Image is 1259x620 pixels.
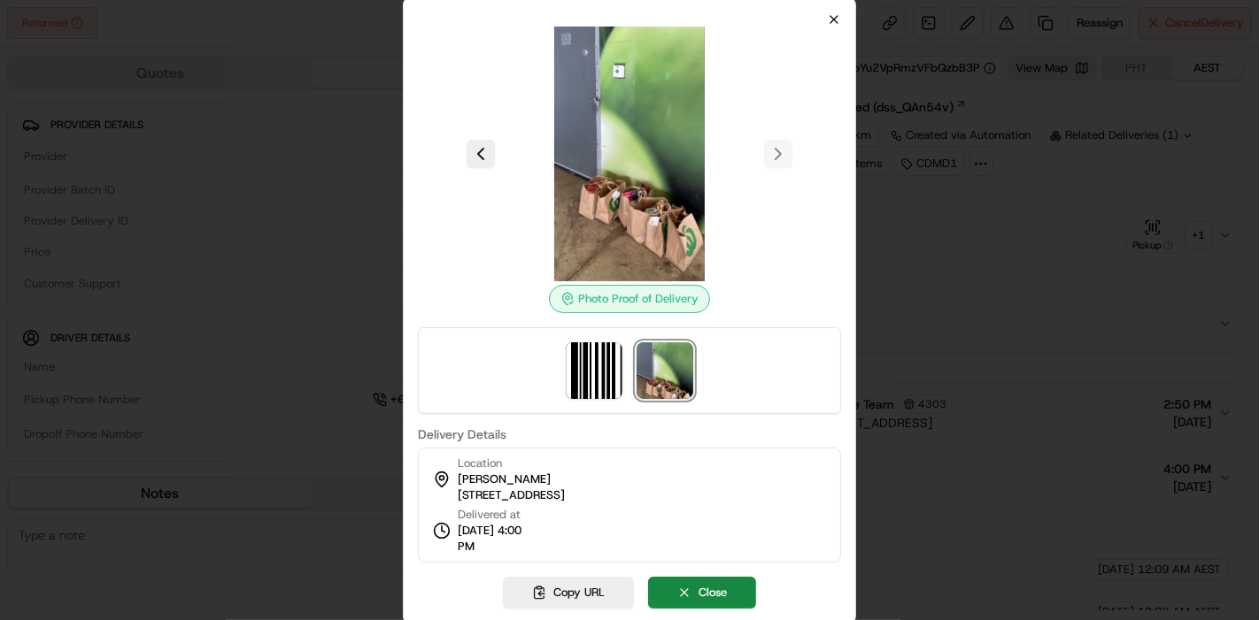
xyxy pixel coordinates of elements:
img: photo_proof_of_delivery image [502,27,757,281]
span: [STREET_ADDRESS] [458,487,565,503]
button: Copy URL [503,577,634,609]
img: barcode_scan_on_pickup image [566,342,622,399]
label: Delivery Details [418,428,841,440]
button: Close [648,577,756,609]
img: photo_proof_of_delivery image [637,342,693,399]
span: [PERSON_NAME] [458,471,551,487]
div: Photo Proof of Delivery [549,285,710,313]
span: Location [458,455,502,471]
span: [DATE] 4:00 PM [458,523,539,555]
span: Delivered at [458,507,539,523]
